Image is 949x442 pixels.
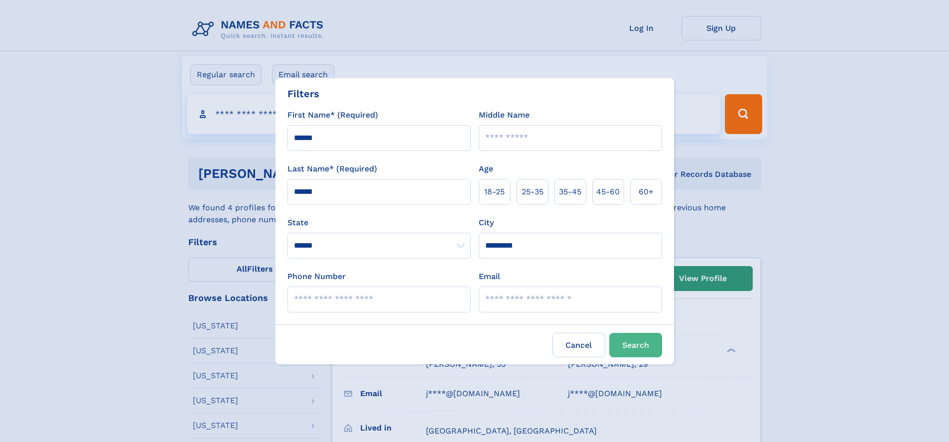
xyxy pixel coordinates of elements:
[639,186,654,198] span: 60+
[287,217,471,229] label: State
[479,271,500,283] label: Email
[552,333,605,357] label: Cancel
[287,271,346,283] label: Phone Number
[479,109,530,121] label: Middle Name
[479,217,494,229] label: City
[609,333,662,357] button: Search
[484,186,505,198] span: 18‑25
[559,186,581,198] span: 35‑45
[522,186,543,198] span: 25‑35
[287,86,319,101] div: Filters
[596,186,620,198] span: 45‑60
[287,163,377,175] label: Last Name* (Required)
[479,163,493,175] label: Age
[287,109,378,121] label: First Name* (Required)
